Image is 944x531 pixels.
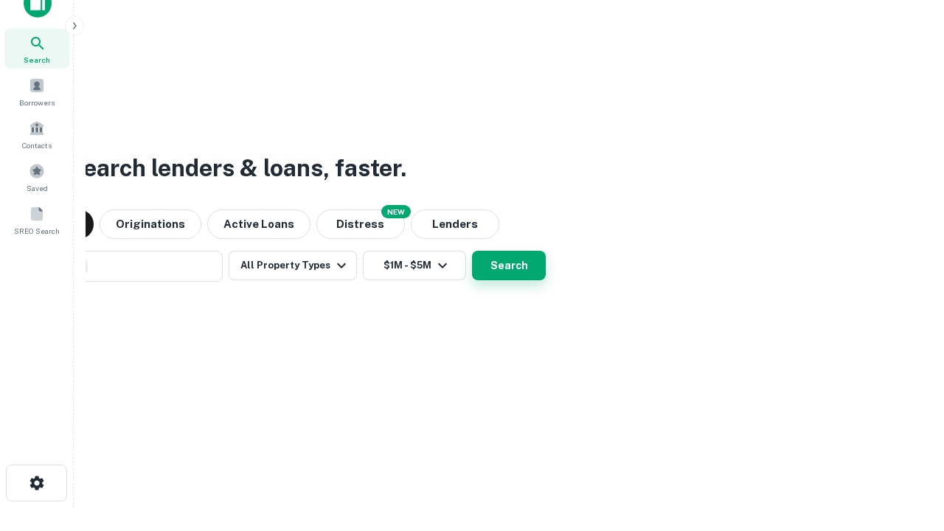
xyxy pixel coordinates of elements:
span: Borrowers [19,97,55,108]
button: $1M - $5M [363,251,466,280]
span: SREO Search [14,225,60,237]
a: SREO Search [4,200,69,240]
button: Lenders [411,209,499,239]
h3: Search lenders & loans, faster. [67,150,406,186]
div: NEW [381,205,411,218]
a: Search [4,29,69,69]
span: Search [24,54,50,66]
a: Borrowers [4,72,69,111]
a: Saved [4,157,69,197]
button: Active Loans [207,209,310,239]
span: Saved [27,182,48,194]
button: Search distressed loans with lien and other non-mortgage details. [316,209,405,239]
button: Originations [100,209,201,239]
a: Contacts [4,114,69,154]
button: Search [472,251,546,280]
button: All Property Types [229,251,357,280]
span: Contacts [22,139,52,151]
iframe: Chat Widget [870,413,944,484]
